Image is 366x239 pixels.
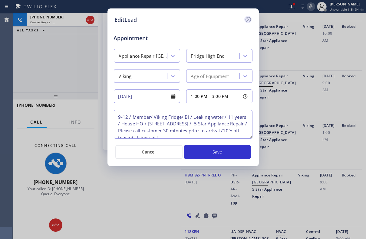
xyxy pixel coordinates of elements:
span: 3:00 PM [212,93,228,99]
div: Appliance Repair [GEOGRAPHIC_DATA] [119,53,168,60]
span: 1:00 PM [191,93,207,99]
span: Appointment [114,34,159,42]
textarea: 9-12 / Member/ Viking Fridge/ BI / Leaking water / 11 years / House HO / [STREET_ADDRESS] / 5 Sta... [114,110,252,139]
div: Age of Equipment [191,73,229,80]
button: Save [184,145,251,159]
div: Fridge High End [191,53,225,60]
input: - choose date - [114,89,180,103]
div: Viking [119,73,132,80]
span: - [209,93,210,99]
button: Cancel [115,145,183,159]
h5: EditLead [115,16,137,24]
